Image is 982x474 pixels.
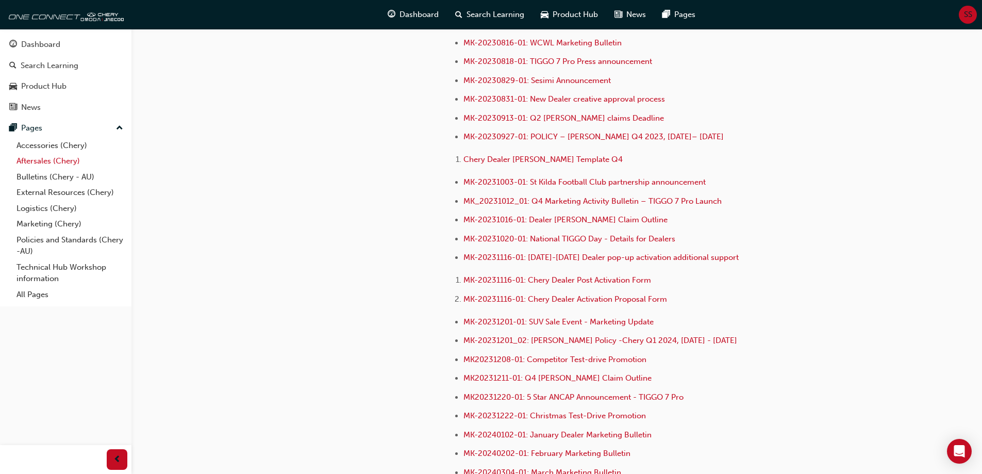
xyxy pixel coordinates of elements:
span: Search Learning [467,9,524,21]
a: Aftersales (Chery) [12,153,127,169]
a: Dashboard [4,35,127,54]
div: Search Learning [21,60,78,72]
a: News [4,98,127,117]
a: MK-20231116-01: Chery Dealer Post Activation Form [463,275,651,285]
div: News [21,102,41,113]
a: MK-20231020-01: National TIGGO Day - Details for Dealers [463,234,675,243]
a: Accessories (Chery) [12,138,127,154]
span: guage-icon [388,8,395,21]
span: pages-icon [662,8,670,21]
a: MK-20231003-01: St Kilda Football Club partnership announcement [463,177,706,187]
span: guage-icon [9,40,17,50]
a: MK20231220-01: 5 Star ANCAP Announcement - TIGGO 7 Pro [463,393,684,402]
span: news-icon [614,8,622,21]
a: search-iconSearch Learning [447,4,532,25]
button: Pages [4,119,127,138]
a: MK-20231201-01: SUV Sale Event - Marketing Update [463,317,654,326]
a: MK-20230913-01: Q2 [PERSON_NAME] claims Deadline [463,113,664,123]
a: All Pages [12,287,127,303]
a: MK-20230927-01: POLICY – [PERSON_NAME] Q4 2023, [DATE]– [DATE] [463,132,724,141]
span: Dashboard [400,9,439,21]
a: MK-20231201_02: [PERSON_NAME] Policy -Chery Q1 2024, [DATE] - [DATE] [463,336,737,345]
a: MK20231211-01: Q4 [PERSON_NAME] Claim Outline [463,373,652,383]
span: News [626,9,646,21]
a: External Resources (Chery) [12,185,127,201]
span: car-icon [9,82,17,91]
a: Chery Dealer [PERSON_NAME] Template Q4 [463,155,623,164]
span: car-icon [541,8,548,21]
span: prev-icon [113,453,121,466]
a: MK-20231016-01: Dealer [PERSON_NAME] Claim Outline [463,215,668,224]
span: search-icon [455,8,462,21]
div: Dashboard [21,39,60,51]
a: Search Learning [4,56,127,75]
a: Policies and Standards (Chery -AU) [12,232,127,259]
a: Bulletins (Chery - AU) [12,169,127,185]
span: SS [964,9,972,21]
div: Pages [21,122,42,134]
div: Product Hub [21,80,66,92]
a: pages-iconPages [654,4,704,25]
a: Product Hub [4,77,127,96]
a: Marketing (Chery) [12,216,127,232]
span: Product Hub [553,9,598,21]
a: guage-iconDashboard [379,4,447,25]
a: MK-20230829-01: Sesimi Announcement [463,76,611,85]
a: MK-20231222-01: Christmas Test-Drive Promotion [463,411,646,420]
a: MK-20231116-01: [DATE]-[DATE] Dealer pop-up activation additional support [463,253,739,262]
span: Pages [674,9,695,21]
a: MK-20240202-01: February Marketing Bulletin [463,449,630,458]
a: MK20231208-01: Competitor Test-drive Promotion [463,355,646,364]
a: MK_20231012_01: Q4 Marketing Activity Bulletin – TIGGO 7 Pro Launch [463,197,722,206]
div: Open Intercom Messenger [947,439,972,464]
button: SS [959,6,977,24]
a: news-iconNews [606,4,654,25]
a: MK-20230818-01: TIGGO 7 Pro Press announcement [463,57,652,66]
span: pages-icon [9,124,17,133]
a: MK-20230831-01: New Dealer creative approval process [463,94,665,104]
a: car-iconProduct Hub [532,4,606,25]
span: up-icon [116,122,123,135]
span: news-icon [9,103,17,112]
a: MK-20230816-01: WCWL Marketing Bulletin [463,38,622,47]
span: search-icon [9,61,16,71]
button: DashboardSearch LearningProduct HubNews [4,33,127,119]
img: oneconnect [5,4,124,25]
a: MK-20240102-01: January Dealer Marketing Bulletin [463,430,652,439]
a: Technical Hub Workshop information [12,259,127,287]
a: MK-20231116-01: Chery Dealer Activation Proposal Form [463,295,667,304]
a: Logistics (Chery) [12,201,127,217]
